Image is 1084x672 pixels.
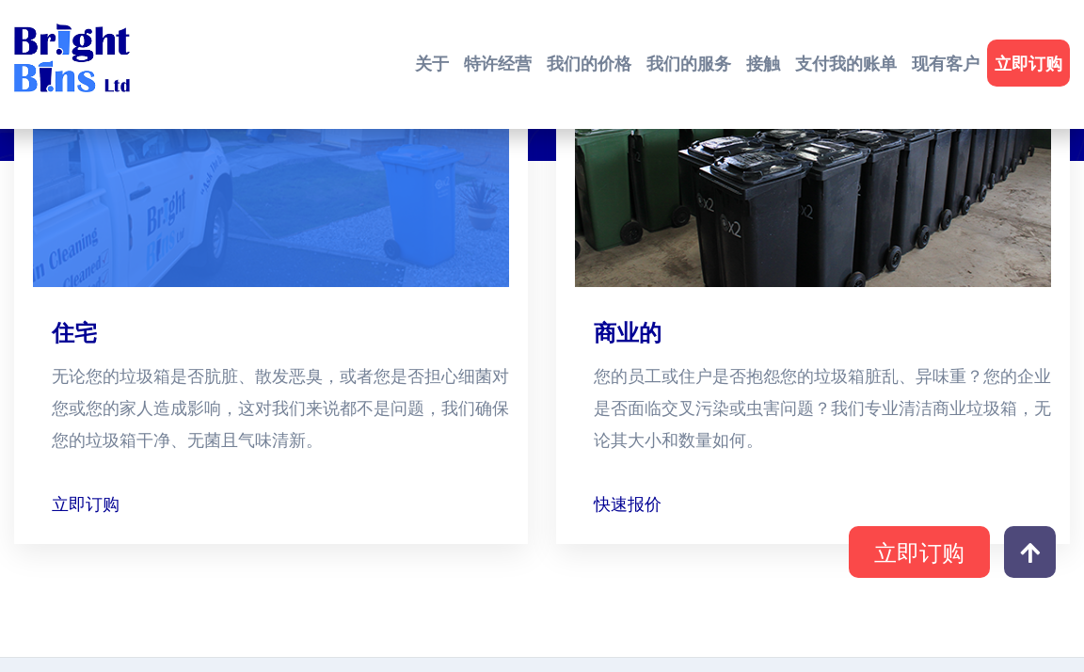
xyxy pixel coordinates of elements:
font: 接触 [746,53,780,73]
a: 我们的服务 [646,49,731,77]
font: 立即订购 [995,53,1062,73]
font: 我们的价格 [547,53,631,73]
a: 立即订购 [52,488,120,520]
a: 我们的价格 [547,49,631,77]
a: 特许经营 [464,49,532,77]
a: 住宅 [52,317,97,347]
font: 支付我的账单 [795,53,897,73]
a: 快速报价 [594,488,662,520]
a: 接触 [746,49,780,77]
font: 您的员工或住户是否抱怨您的垃圾箱脏乱、异味重？您的企业是否面临交叉污染或虫害问题？我们专业清洁商业垃圾箱，无论其大小和数量如何。 [594,365,1051,450]
font: 我们的服务 [646,53,731,73]
font: 关于 [415,53,449,73]
font: 无论您的垃圾箱是否肮脏、散发恶臭，或者您是否担心细菌对您或您的家人造成影响，这对我们来说都不是问题，我们确保您的垃圾箱干净、无菌且气味清新。 [52,365,509,450]
a: 立即订购 [995,49,1062,77]
font: 商业的 [594,318,662,345]
font: 快速报价 [594,493,662,514]
a: 关于 [415,49,449,77]
a: 现有客户 [912,49,980,77]
a: 支付我的账单 [795,49,897,77]
font: 现有客户 [912,53,980,73]
font: 住宅 [52,318,97,345]
font: 立即订购 [874,538,964,566]
a: 商业的 [594,317,662,347]
font: 立即订购 [52,493,120,514]
a: 立即订购 [849,526,990,578]
font: 特许经营 [464,53,532,73]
